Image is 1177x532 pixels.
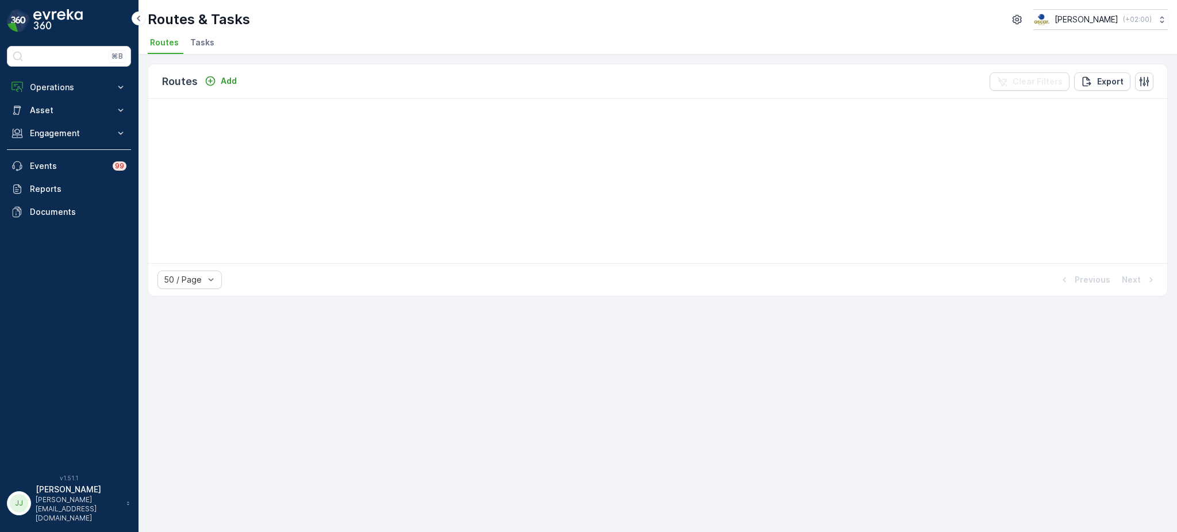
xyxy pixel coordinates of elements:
button: Next [1121,273,1158,287]
p: ⌘B [111,52,123,61]
p: Clear Filters [1013,76,1063,87]
button: [PERSON_NAME](+02:00) [1033,9,1168,30]
img: logo_dark-DEwI_e13.png [33,9,83,32]
p: Documents [30,206,126,218]
p: Routes & Tasks [148,10,250,29]
p: Previous [1075,274,1110,286]
button: Asset [7,99,131,122]
span: v 1.51.1 [7,475,131,481]
button: Engagement [7,122,131,145]
p: [PERSON_NAME][EMAIL_ADDRESS][DOMAIN_NAME] [36,495,121,523]
p: [PERSON_NAME] [1055,14,1118,25]
a: Documents [7,201,131,223]
button: Export [1074,72,1130,91]
p: 99 [115,161,124,171]
p: [PERSON_NAME] [36,484,121,495]
button: Previous [1057,273,1111,287]
p: Export [1097,76,1124,87]
button: Add [200,74,241,88]
button: Operations [7,76,131,99]
span: Tasks [190,37,214,48]
p: Reports [30,183,126,195]
span: Routes [150,37,179,48]
p: Add [221,75,237,87]
button: JJ[PERSON_NAME][PERSON_NAME][EMAIL_ADDRESS][DOMAIN_NAME] [7,484,131,523]
div: JJ [10,494,28,512]
p: Events [30,160,106,172]
p: Engagement [30,128,108,139]
a: Reports [7,178,131,201]
a: Events99 [7,155,131,178]
p: ( +02:00 ) [1123,15,1152,24]
img: logo [7,9,30,32]
p: Routes [162,74,198,90]
button: Clear Filters [990,72,1070,91]
img: basis-logo_rgb2x.png [1033,13,1050,26]
p: Operations [30,82,108,93]
p: Next [1122,274,1141,286]
p: Asset [30,105,108,116]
